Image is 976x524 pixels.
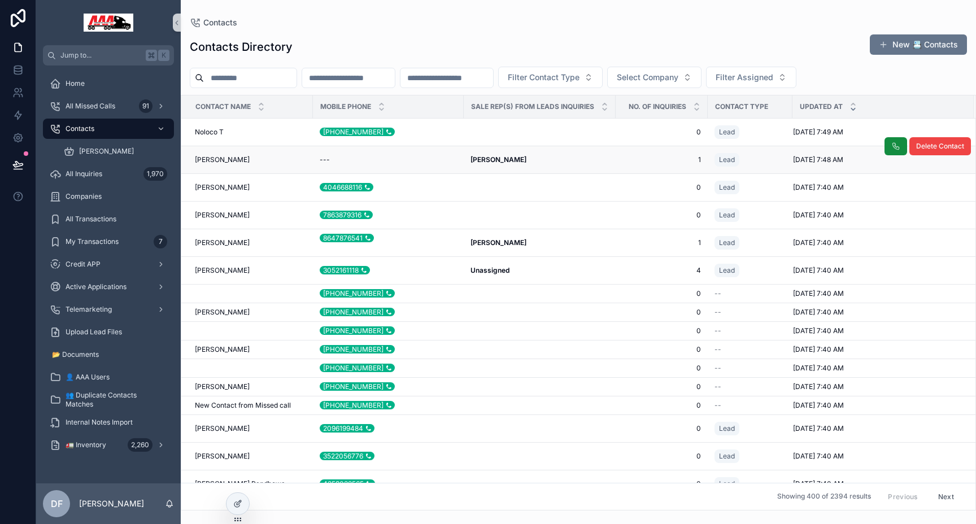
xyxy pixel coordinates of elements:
[793,266,961,275] a: [DATE] 7:40 AM
[320,234,374,242] div: 8647876541
[320,183,457,192] a: 4046688116
[793,452,961,461] a: [DATE] 7:40 AM
[714,326,786,335] a: --
[719,238,735,247] span: Lead
[622,452,701,461] span: 0
[470,266,609,275] a: Unassigned
[793,289,844,298] span: [DATE] 7:40 AM
[84,14,133,32] img: App logo
[909,137,971,155] button: Delete Contact
[190,39,293,55] h1: Contacts Directory
[159,51,168,60] span: K
[320,102,371,111] span: Mobile Phone
[714,125,739,139] a: Lead
[793,424,844,433] span: [DATE] 7:40 AM
[470,266,509,274] strong: Unassigned
[793,155,843,164] span: [DATE] 7:48 AM
[320,234,457,252] a: 8647876541
[195,211,306,220] a: [PERSON_NAME]
[793,289,961,298] a: [DATE] 7:40 AM
[195,424,250,433] span: [PERSON_NAME]
[930,488,962,505] button: Next
[870,34,967,55] a: New 📇 Contacts
[320,401,457,410] a: [PHONE_NUMBER]
[320,382,395,391] div: [PHONE_NUMBER]
[43,299,174,320] a: Telemarketing
[714,308,786,317] a: --
[622,382,701,391] a: 0
[43,73,174,94] a: Home
[320,401,395,409] div: [PHONE_NUMBER]
[320,211,457,220] a: 7863879316
[320,326,395,335] div: [PHONE_NUMBER]
[195,238,250,247] span: [PERSON_NAME]
[66,391,163,409] span: 👥 Duplicate Contacts Matches
[470,238,526,247] strong: [PERSON_NAME]
[195,401,306,410] a: New Contact from Missed call
[195,183,250,192] span: [PERSON_NAME]
[622,479,701,488] a: 0
[793,424,961,433] a: [DATE] 7:40 AM
[320,183,373,191] div: 4046688116
[607,67,701,88] button: Select Button
[66,418,133,427] span: Internal Notes Import
[714,345,721,354] span: --
[622,266,701,275] a: 4
[66,192,102,201] span: Companies
[195,308,306,317] a: [PERSON_NAME]
[66,305,112,314] span: Telemarketing
[43,45,174,65] button: Jump to...K
[498,67,603,88] button: Select Button
[793,308,844,317] span: [DATE] 7:40 AM
[777,492,871,501] span: Showing 400 of 2394 results
[470,155,609,164] a: [PERSON_NAME]
[195,401,291,410] span: New Contact from Missed call
[195,382,306,391] a: [PERSON_NAME]
[320,266,370,274] div: 3052161118
[793,382,844,391] span: [DATE] 7:40 AM
[320,289,395,298] div: [PHONE_NUMBER]
[793,238,961,247] a: [DATE] 7:40 AM
[622,128,701,137] span: 0
[43,435,174,455] a: 🚛 Inventory2,260
[320,382,457,391] a: [PHONE_NUMBER]
[470,155,526,164] strong: [PERSON_NAME]
[714,123,786,141] a: Lead
[195,452,306,461] a: [PERSON_NAME]
[622,238,701,247] a: 1
[195,382,250,391] span: [PERSON_NAME]
[320,326,457,335] a: [PHONE_NUMBER]
[622,289,701,298] a: 0
[43,209,174,229] a: All Transactions
[320,128,395,136] div: [PHONE_NUMBER]
[714,447,786,465] a: Lead
[56,141,174,161] a: [PERSON_NAME]
[51,497,63,510] span: DF
[714,153,739,167] a: Lead
[66,373,110,382] span: 👤 AAA Users
[793,401,844,410] span: [DATE] 7:40 AM
[66,79,85,88] span: Home
[195,452,250,461] span: [PERSON_NAME]
[714,308,721,317] span: --
[320,155,457,164] a: ---
[716,72,773,83] span: Filter Assigned
[714,261,786,280] a: Lead
[320,424,374,433] div: 2096199484
[793,183,961,192] a: [DATE] 7:40 AM
[714,420,786,438] a: Lead
[622,424,701,433] a: 0
[320,308,395,316] div: [PHONE_NUMBER]
[622,345,701,354] span: 0
[66,169,102,178] span: All Inquiries
[793,128,843,137] span: [DATE] 7:49 AM
[43,367,174,387] a: 👤 AAA Users
[622,401,701,410] a: 0
[66,124,94,133] span: Contacts
[195,345,306,354] a: [PERSON_NAME]
[471,102,594,111] span: Sale Rep(s) from Leads Inquiries
[320,211,373,219] div: 7863879316
[793,211,844,220] span: [DATE] 7:40 AM
[793,382,961,391] a: [DATE] 7:40 AM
